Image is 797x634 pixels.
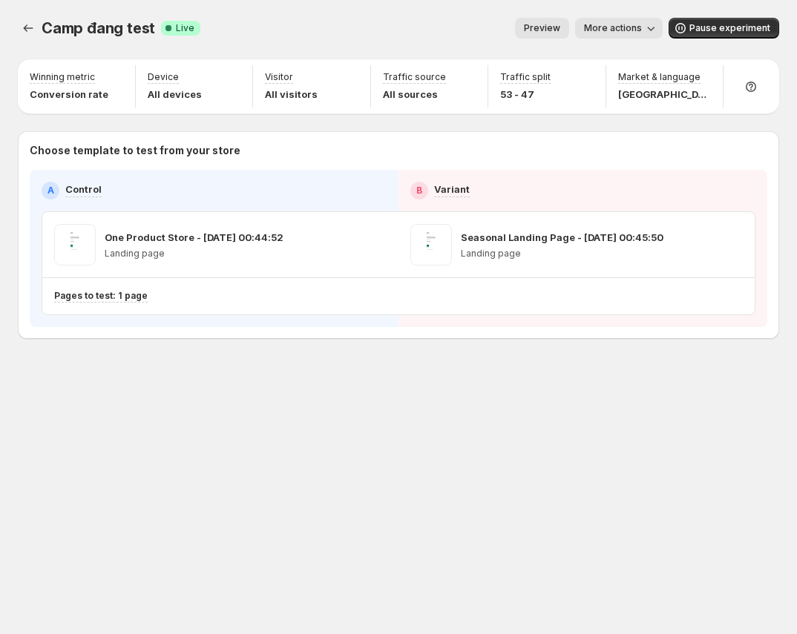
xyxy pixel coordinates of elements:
p: Control [65,182,102,197]
span: Camp đang test [42,19,155,37]
span: Live [176,22,194,34]
p: All visitors [265,87,318,102]
img: One Product Store - Sep 7, 00:44:52 [54,224,96,265]
p: Pages to test: 1 page [54,290,148,302]
p: Variant [434,182,470,197]
img: Seasonal Landing Page - Sep 7, 00:45:50 [410,224,452,265]
p: Conversion rate [30,87,108,102]
p: Landing page [461,248,663,260]
h2: B [416,185,422,197]
p: Market & language [618,71,701,83]
p: One Product Store - [DATE] 00:44:52 [105,230,283,245]
p: 53 - 47 [500,87,551,102]
span: More actions [584,22,642,34]
span: Pause experiment [689,22,770,34]
p: [GEOGRAPHIC_DATA] [618,87,707,102]
p: Device [148,71,179,83]
p: All devices [148,87,202,102]
span: Preview [524,22,560,34]
p: Seasonal Landing Page - [DATE] 00:45:50 [461,230,663,245]
p: Winning metric [30,71,95,83]
p: Choose template to test from your store [30,143,767,158]
p: All sources [383,87,446,102]
p: Traffic split [500,71,551,83]
p: Visitor [265,71,293,83]
button: Preview [515,18,569,39]
button: Experiments [18,18,39,39]
p: Landing page [105,248,283,260]
p: Traffic source [383,71,446,83]
h2: A [47,185,54,197]
button: More actions [575,18,663,39]
button: Pause experiment [669,18,779,39]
